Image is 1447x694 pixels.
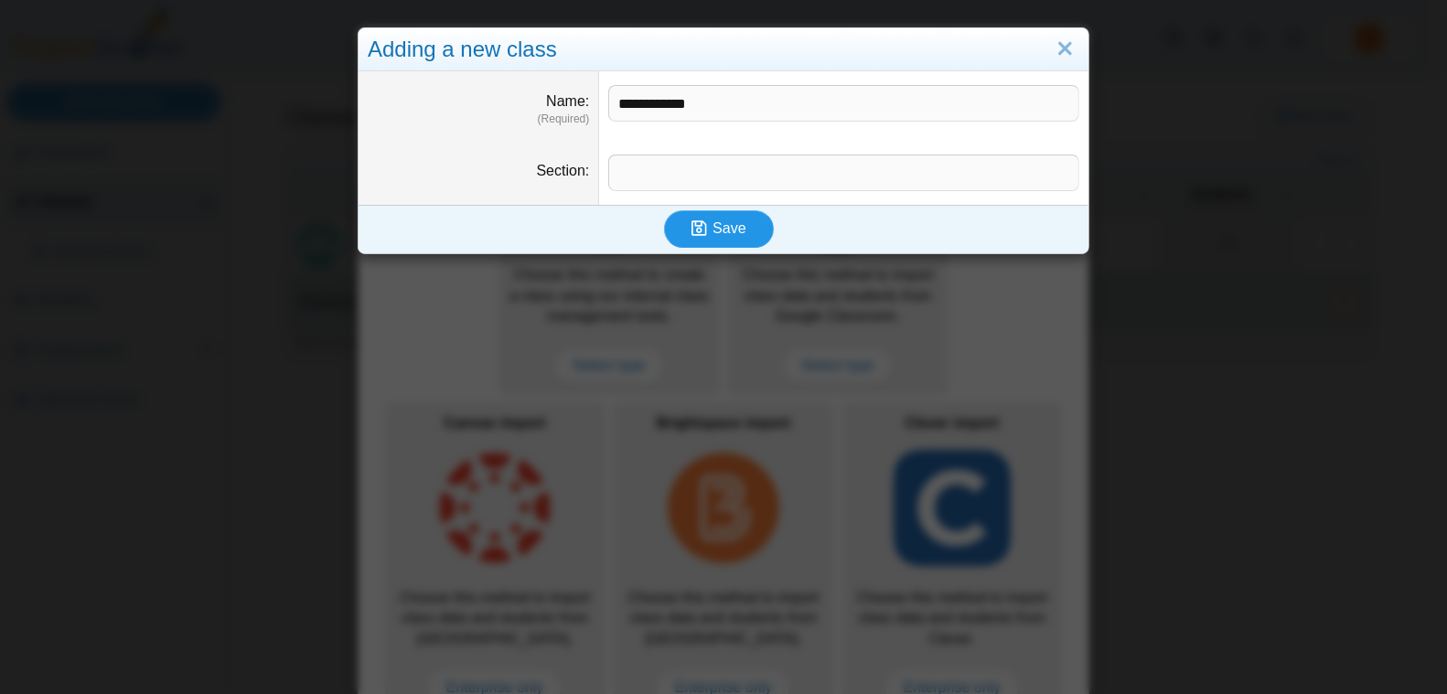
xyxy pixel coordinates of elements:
label: Name [546,93,589,109]
span: Save [713,220,745,236]
div: Adding a new class [359,28,1088,71]
a: Close [1051,34,1079,65]
label: Section [537,163,590,178]
button: Save [664,210,774,247]
dfn: (Required) [368,112,589,127]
